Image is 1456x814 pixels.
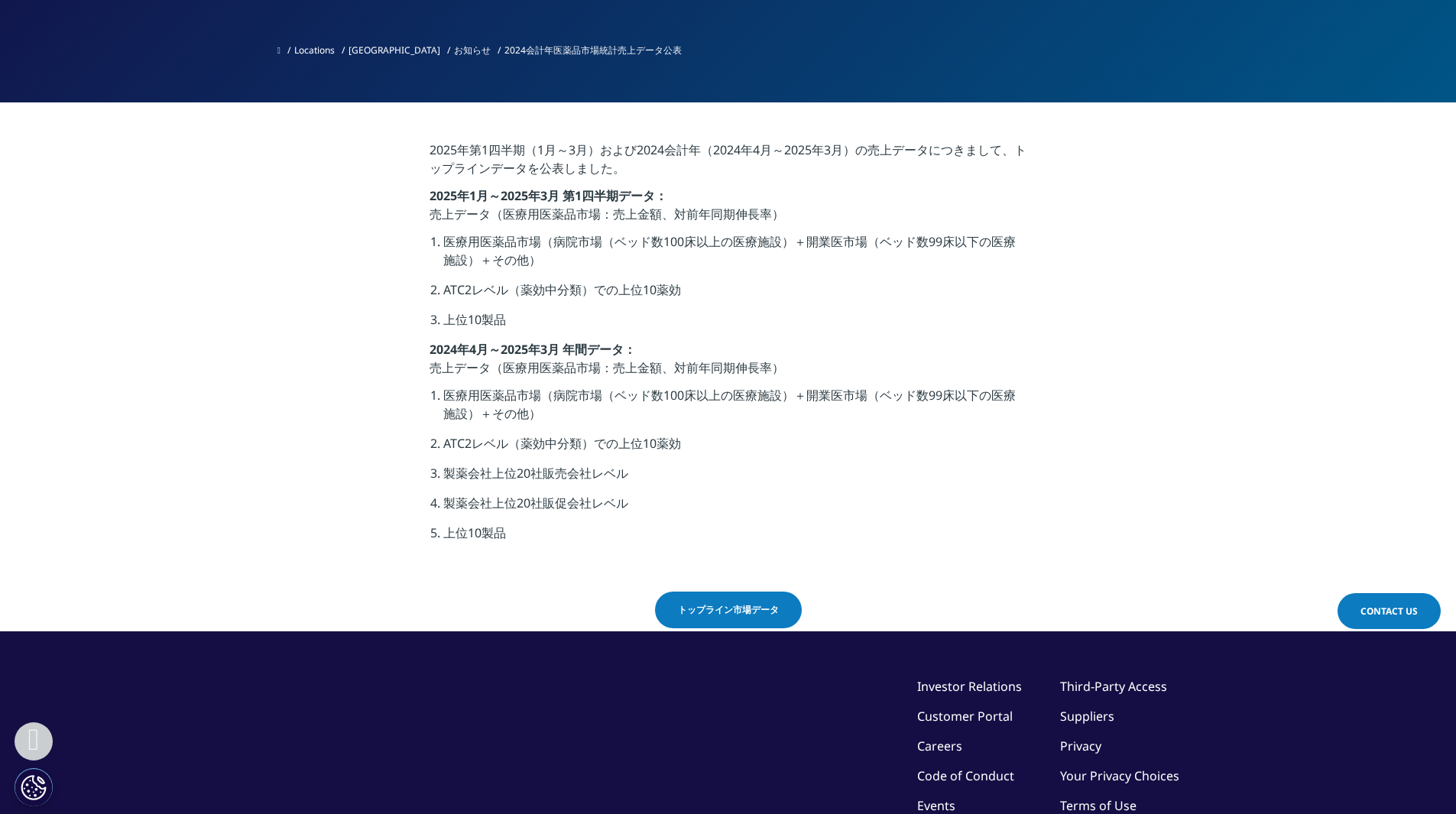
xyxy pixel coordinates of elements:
[430,205,1026,232] p: 売上データ（医療用医薬品市場：売上金額、対前年同期伸長率）
[655,592,802,628] a: トップライン市場データ
[15,768,53,806] button: Cookie 設定
[294,44,335,57] a: Locations
[1060,797,1137,814] a: Terms of Use
[1060,767,1179,784] a: Your Privacy Choices
[1360,605,1418,618] span: Contact Us
[430,341,636,358] strong: 2024年4月～2025年3月 年間データ：
[443,281,1026,310] li: ATC2レベル（薬効中分類）での上位10薬効
[430,358,1026,386] p: 売上データ（医療用医薬品市場：売上金額、対前年同期伸長率）
[678,603,779,617] span: トップライン市場データ
[917,738,962,754] a: Careers
[454,44,491,57] a: お知らせ
[917,797,955,814] a: Events
[430,141,1026,186] p: 2025年第1四半期（1月～3月）および2024会計年（2024年4月～2025年3月）の売上データにつきまして、トップラインデータを公表しました。
[443,524,1026,553] li: 上位10製品
[917,678,1022,695] a: Investor Relations
[349,44,440,57] a: [GEOGRAPHIC_DATA]
[443,310,1026,340] li: 上位10製品
[443,494,1026,524] li: 製薬会社上位20社販促会社レベル
[1060,678,1167,695] a: Third-Party Access
[1338,593,1441,629] a: Contact Us
[917,708,1013,725] a: Customer Portal
[443,386,1026,434] li: 医療用医薬品市場（病院市場（ベッド数100床以上の医療施設）＋開業医市場（ベッド数99床以下の医療施設）＋その他）
[443,434,1026,464] li: ATC2レベル（薬効中分類）での上位10薬効
[1060,738,1101,754] a: Privacy
[504,44,682,57] span: 2024会計年医薬品市場統計売上データ公表
[917,767,1014,784] a: Code of Conduct
[1060,708,1114,725] a: Suppliers
[430,187,667,204] strong: 2025年1月～2025年3月 第1四半期データ：
[443,232,1026,281] li: 医療用医薬品市場（病院市場（ベッド数100床以上の医療施設）＋開業医市場（ベッド数99床以下の医療施設）＋その他）
[443,464,1026,494] li: 製薬会社上位20社販売会社レベル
